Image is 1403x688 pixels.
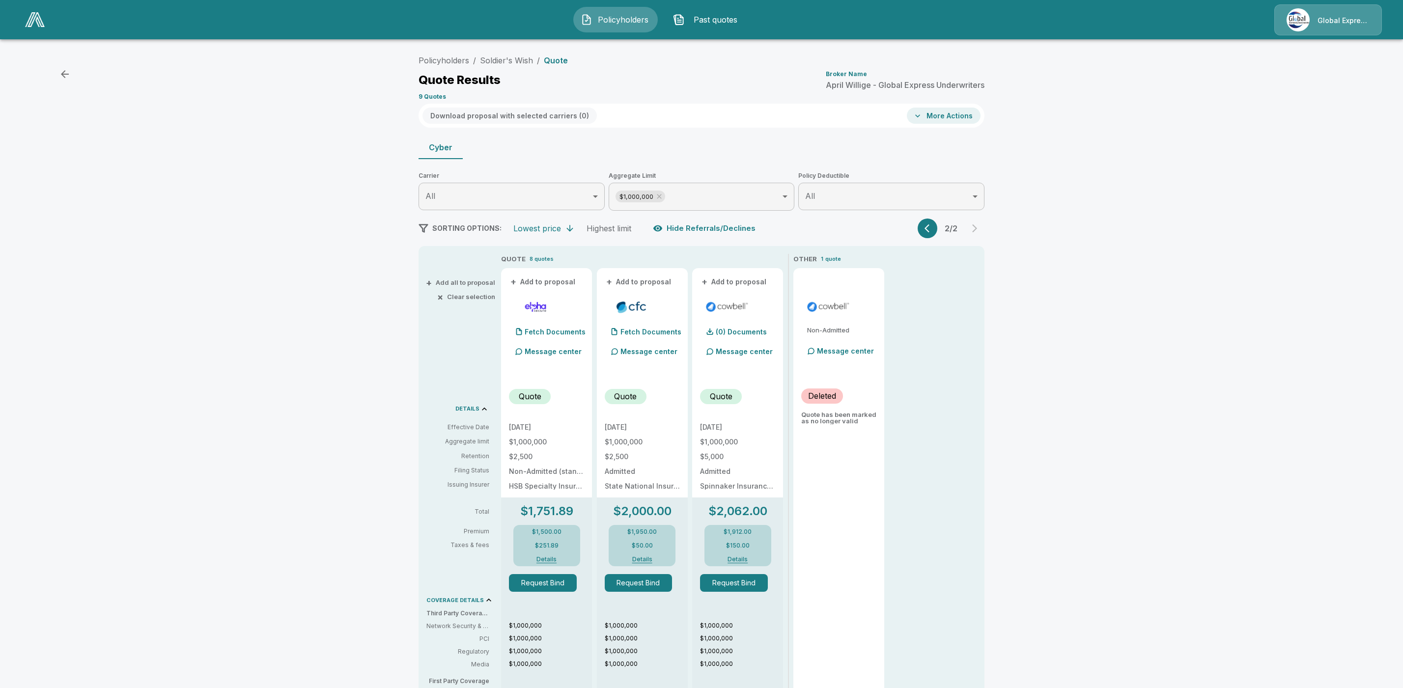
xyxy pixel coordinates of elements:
[509,453,584,460] p: $2,500
[673,14,685,26] img: Past quotes Icon
[716,346,773,357] p: Message center
[426,647,489,656] p: Regulatory
[605,647,688,656] p: $1,000,000
[455,406,479,412] p: DETAILS
[428,279,495,286] button: +Add all to proposal
[718,556,758,562] button: Details
[605,660,688,668] p: $1,000,000
[708,505,767,517] p: $2,062.00
[419,55,568,66] nav: breadcrumb
[605,468,680,475] p: Admitted
[1274,4,1382,35] a: Agency IconGlobal Express Underwriters
[801,412,876,424] p: Quote has been marked as no longer valid
[793,254,817,264] p: OTHER
[426,279,432,286] span: +
[632,543,653,549] p: $50.00
[426,437,489,446] p: Aggregate limit
[826,71,867,77] p: Broker Name
[805,300,851,314] img: cowbellp250
[426,466,489,475] p: Filing Status
[25,12,45,27] img: AA Logo
[605,439,680,445] p: $1,000,000
[651,219,759,238] button: Hide Referrals/Declines
[700,424,775,431] p: [DATE]
[817,346,874,356] p: Message center
[716,329,767,335] p: (0) Documents
[480,55,533,65] a: Soldier's Wish
[432,224,502,232] span: SORTING OPTIONS:
[689,14,743,26] span: Past quotes
[426,452,489,461] p: Retention
[605,574,673,592] button: Request Bind
[700,621,783,630] p: $1,000,000
[509,574,584,592] span: Request Bind
[537,55,540,66] li: /
[907,108,981,124] button: More Actions
[527,556,566,562] button: Details
[700,439,775,445] p: $1,000,000
[509,634,592,643] p: $1,000,000
[426,598,484,603] p: COVERAGE DETAILS
[616,191,657,202] span: $1,000,000
[419,171,605,181] span: Carrier
[613,505,672,517] p: $2,000.00
[609,171,795,181] span: Aggregate Limit
[616,191,665,202] div: $1,000,000
[509,468,584,475] p: Non-Admitted (standard)
[941,224,961,232] p: 2 / 2
[700,660,783,668] p: $1,000,000
[509,621,592,630] p: $1,000,000
[426,634,489,643] p: PCI
[581,14,592,26] img: Policyholders Icon
[501,254,526,264] p: QUOTE
[700,453,775,460] p: $5,000
[426,528,497,534] p: Premium
[1318,16,1370,26] p: Global Express Underwriters
[666,7,750,32] button: Past quotes IconPast quotes
[509,574,577,592] button: Request Bind
[509,276,578,287] button: +Add to proposal
[701,278,707,285] span: +
[587,223,631,233] div: Highest limit
[425,191,435,201] span: All
[520,505,573,517] p: $1,751.89
[704,300,750,314] img: cowbellp100
[614,390,637,402] p: Quote
[825,255,841,263] p: quote
[426,423,489,432] p: Effective Date
[419,136,463,159] button: Cyber
[620,346,677,357] p: Message center
[605,453,680,460] p: $2,500
[605,634,688,643] p: $1,000,000
[509,439,584,445] p: $1,000,000
[805,191,815,201] span: All
[700,574,775,592] span: Request Bind
[726,543,750,549] p: $150.00
[513,223,561,233] div: Lowest price
[509,424,584,431] p: [DATE]
[426,677,497,686] p: First Party Coverage
[605,483,680,490] p: State National Insurance Company Inc.
[609,300,654,314] img: cfccyberadmitted
[426,480,489,489] p: Issuing Insurer
[700,574,768,592] button: Request Bind
[419,74,501,86] p: Quote Results
[573,7,658,32] button: Policyholders IconPolicyholders
[605,574,680,592] span: Request Bind
[426,660,489,669] p: Media
[1287,8,1310,31] img: Agency Icon
[525,346,582,357] p: Message center
[419,55,469,65] a: Policyholders
[419,94,446,100] p: 9 Quotes
[439,294,495,300] button: ×Clear selection
[620,329,681,335] p: Fetch Documents
[509,647,592,656] p: $1,000,000
[700,647,783,656] p: $1,000,000
[544,56,568,64] p: Quote
[509,483,584,490] p: HSB Specialty Insurance Company: rated "A++" by A.M. Best (5%), AXIS Surplus Insurance Company: r...
[532,529,561,535] p: $1,500.00
[513,300,559,314] img: elphacyberstandard
[530,255,554,263] p: 8 quotes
